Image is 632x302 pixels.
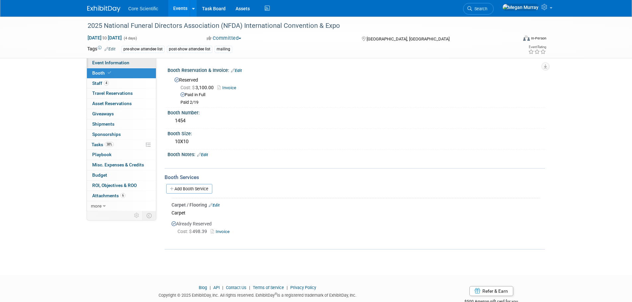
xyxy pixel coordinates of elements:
[87,130,156,140] a: Sponsorships
[177,229,210,234] span: 498.39
[199,285,207,290] a: Blog
[528,45,546,49] div: Event Rating
[173,116,540,126] div: 1454
[197,152,208,157] a: Edit
[290,285,316,290] a: Privacy Policy
[92,132,121,137] span: Sponsorships
[87,109,156,119] a: Giveaways
[204,35,244,42] button: Committed
[247,285,252,290] span: |
[92,121,114,127] span: Shipments
[87,68,156,78] a: Booth
[285,285,289,290] span: |
[87,291,428,298] div: Copyright © 2025 ExhibitDay, Inc. All rights reserved. ExhibitDay is a registered trademark of Ex...
[87,140,156,150] a: Tasks38%
[463,3,494,15] a: Search
[231,68,242,73] a: Edit
[180,100,540,105] div: Paid 2/19
[275,292,277,296] sup: ®
[104,81,109,86] span: 4
[142,211,156,220] td: Toggle Event Tabs
[165,174,545,181] div: Booth Services
[167,46,212,53] div: post-show attendee list
[102,35,108,40] span: to
[87,6,120,12] img: ExhibitDay
[472,6,487,11] span: Search
[87,181,156,191] a: ROI, Objectives & ROO
[92,70,112,76] span: Booth
[92,162,144,167] span: Misc. Expenses & Credits
[221,285,225,290] span: |
[168,65,545,74] div: Booth Reservation & Invoice:
[87,119,156,129] a: Shipments
[208,285,212,290] span: |
[172,202,540,208] div: Carpet / Flooring
[87,89,156,98] a: Travel Reservations
[180,85,195,90] span: Cost: $
[87,150,156,160] a: Playbook
[168,108,545,116] div: Booth Number:
[87,99,156,109] a: Asset Reservations
[367,36,450,41] span: [GEOGRAPHIC_DATA], [GEOGRAPHIC_DATA]
[123,36,137,40] span: (4 days)
[92,101,132,106] span: Asset Reservations
[87,201,156,211] a: more
[87,35,122,41] span: [DATE] [DATE]
[92,60,129,65] span: Event Information
[172,217,540,241] div: Already Reserved
[105,142,114,147] span: 38%
[531,36,546,41] div: In-Person
[173,75,540,105] div: Reserved
[180,92,540,98] div: Paid in Full
[131,211,143,220] td: Personalize Event Tab Strip
[209,203,220,208] a: Edit
[87,79,156,89] a: Staff4
[180,85,216,90] span: 3,100.00
[226,285,246,290] a: Contact Us
[213,285,220,290] a: API
[168,129,545,137] div: Booth Size:
[172,208,540,217] div: Carpet
[87,170,156,180] a: Budget
[92,183,137,188] span: ROI, Objectives & ROO
[92,172,107,178] span: Budget
[128,6,158,11] span: Core Scientific
[478,34,547,44] div: Event Format
[105,47,115,51] a: Edit
[85,20,508,32] div: 2025 National Funeral Directors Association (NFDA) International Convention & Expo
[92,91,133,96] span: Travel Reservations
[87,58,156,68] a: Event Information
[87,45,115,53] td: Tags
[217,85,240,90] a: Invoice
[108,71,111,75] i: Booth reservation complete
[87,191,156,201] a: Attachments6
[120,193,125,198] span: 6
[91,203,102,209] span: more
[121,46,165,53] div: pre-show attendee list
[87,160,156,170] a: Misc. Expenses & Credits
[92,81,109,86] span: Staff
[502,4,539,11] img: Megan Murray
[92,152,111,157] span: Playbook
[253,285,284,290] a: Terms of Service
[173,137,540,147] div: 10X10
[211,229,232,234] a: Invoice
[92,193,125,198] span: Attachments
[166,184,212,194] a: Add Booth Service
[92,142,114,147] span: Tasks
[177,229,192,234] span: Cost: $
[215,46,232,53] div: mailing
[523,35,530,41] img: Format-Inperson.png
[168,150,545,158] div: Booth Notes:
[92,111,114,116] span: Giveaways
[469,286,513,296] a: Refer & Earn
